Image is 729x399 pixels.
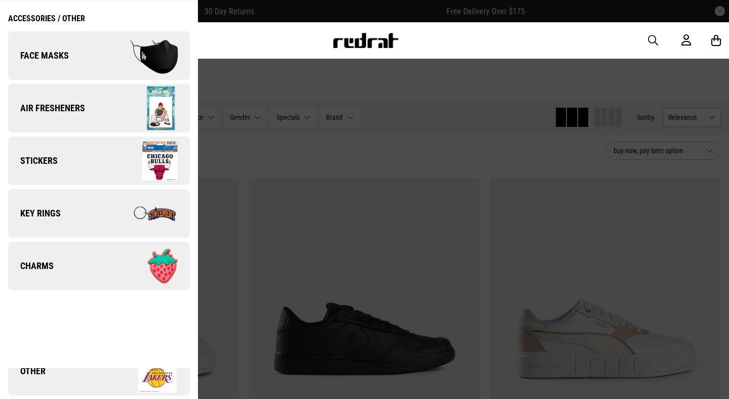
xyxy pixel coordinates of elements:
[99,136,189,186] img: Stickers
[8,347,190,395] a: Other Company
[8,242,190,290] a: Charms Charms
[8,84,190,132] a: Air Fresheners Air Fresheners
[99,241,189,291] img: Charms
[8,4,38,34] button: Open LiveChat chat widget
[99,30,189,81] img: Face Masks
[8,189,190,238] a: Key Rings Key Rings
[8,137,190,185] a: Stickers Stickers
[8,31,190,80] a: Face Masks Face Masks
[99,188,189,239] img: Key Rings
[8,365,46,377] span: Other
[332,33,399,48] img: Redrat logo
[99,83,189,134] img: Air Fresheners
[8,155,58,167] span: Stickers
[99,346,189,396] img: Company
[8,14,85,31] a: Accessories / Other
[8,260,54,272] span: Charms
[8,50,69,62] span: Face Masks
[8,14,85,23] div: Accessories / Other
[8,207,61,219] span: Key Rings
[8,102,85,114] span: Air Fresheners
